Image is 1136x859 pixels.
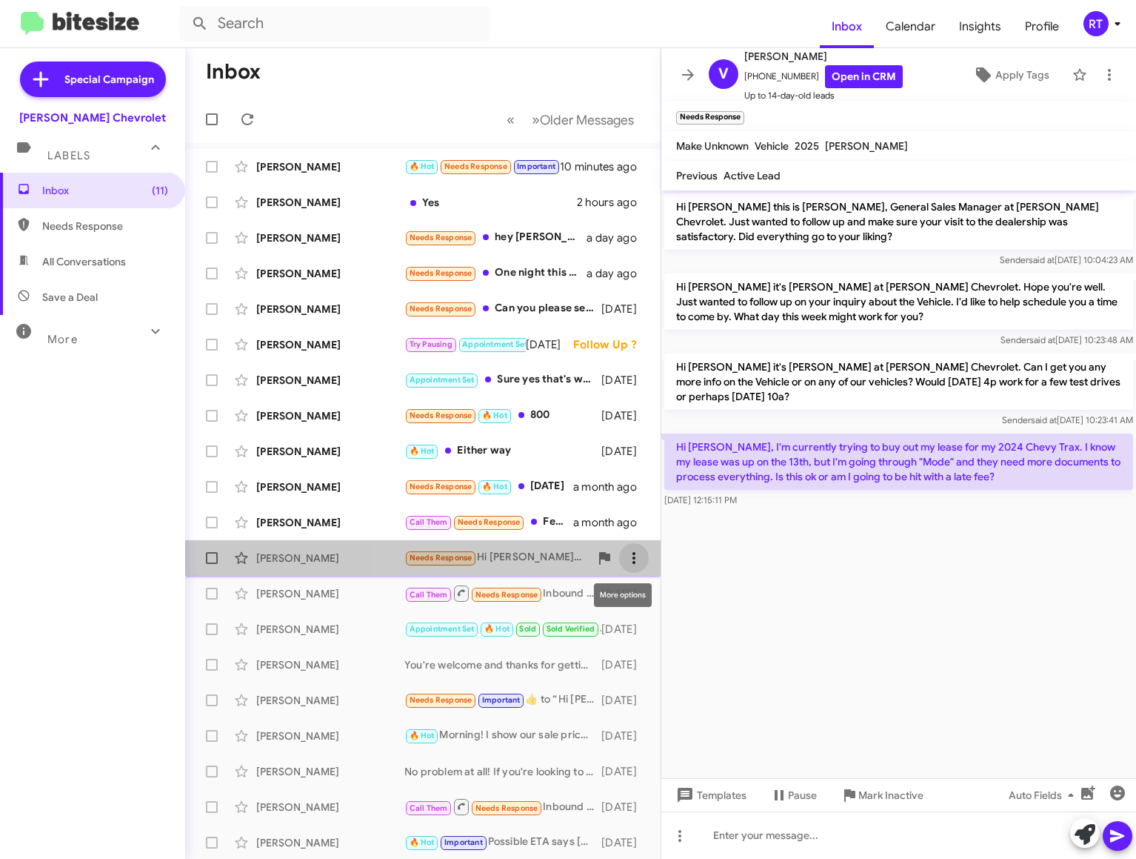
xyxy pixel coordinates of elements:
[410,517,448,527] span: Call Them
[404,549,589,566] div: Hi [PERSON_NAME], I'm currently trying to buy out my lease for my 2024 Chevy Trax. I know my leas...
[152,183,168,198] span: (11)
[404,620,601,637] div: Sounds great, I'll mark you down for [DATE] around [DATE]. Have a great weekend!
[404,691,601,709] div: ​👍​ to “ Hi [PERSON_NAME], it's [PERSON_NAME] at [PERSON_NAME] Chevrolet. I wanted to personally ...
[601,657,649,672] div: [DATE]
[458,517,521,527] span: Needs Response
[404,158,560,175] div: I have at least hunda 2025 a Costco executive
[601,408,649,423] div: [DATE]
[1029,334,1055,345] span: said at
[256,693,404,708] div: [PERSON_NAME]
[42,219,168,233] span: Needs Response
[19,110,166,125] div: [PERSON_NAME] Chevrolet
[256,195,404,210] div: [PERSON_NAME]
[673,782,746,809] span: Templates
[517,162,555,171] span: Important
[560,159,649,174] div: 10 minutes ago
[820,5,874,48] a: Inbox
[410,233,472,242] span: Needs Response
[20,62,166,97] a: Special Campaign
[788,782,817,809] span: Pause
[179,6,490,42] input: Search
[410,268,472,278] span: Needs Response
[601,622,649,637] div: [DATE]
[410,838,435,847] span: 🔥 Hot
[256,266,404,281] div: [PERSON_NAME]
[42,183,168,198] span: Inbox
[404,584,601,603] div: Inbound Call
[404,727,601,744] div: Morning! I show our sale price at $42,499 and you have $5,200 of equity. $42,499 - $5,200 = $37,2...
[547,624,595,634] span: Sold Verified
[256,622,404,637] div: [PERSON_NAME]
[829,782,935,809] button: Mark Inactive
[664,354,1133,410] p: Hi [PERSON_NAME] it's [PERSON_NAME] at [PERSON_NAME] Chevrolet. Can I get you any more info on th...
[825,139,908,153] span: [PERSON_NAME]
[256,444,404,459] div: [PERSON_NAME]
[874,5,947,48] span: Calendar
[601,835,649,850] div: [DATE]
[601,800,649,815] div: [DATE]
[587,266,649,281] div: a day ago
[404,195,577,210] div: Yes
[410,411,472,420] span: Needs Response
[956,62,1065,88] button: Apply Tags
[540,112,634,128] span: Older Messages
[206,60,261,84] h1: Inbox
[601,693,649,708] div: [DATE]
[664,494,737,505] span: [DATE] 12:15:11 PM
[523,105,643,135] button: Next
[482,411,507,420] span: 🔥 Hot
[256,159,404,174] div: [PERSON_NAME]
[404,442,601,460] div: Either way
[795,139,819,153] span: 2025
[661,782,758,809] button: Templates
[256,515,404,530] div: [PERSON_NAME]
[997,782,1092,809] button: Auto Fields
[601,764,649,779] div: [DATE]
[995,62,1049,88] span: Apply Tags
[404,797,601,816] div: Inbound Call
[482,695,521,705] span: Important
[475,803,538,813] span: Needs Response
[587,230,649,245] div: a day ago
[410,339,452,349] span: Try Pausing
[744,47,903,65] span: [PERSON_NAME]
[404,300,601,317] div: Can you please send it to me let me take a look thank you
[1013,5,1071,48] a: Profile
[947,5,1013,48] a: Insights
[664,193,1133,250] p: Hi [PERSON_NAME] this is [PERSON_NAME], General Sales Manager at [PERSON_NAME] Chevrolet. Just wa...
[1000,334,1133,345] span: Sender [DATE] 10:23:48 AM
[256,230,404,245] div: [PERSON_NAME]
[676,139,749,153] span: Make Unknown
[676,111,744,125] small: Needs Response
[573,337,649,352] div: Follow Up ?
[526,337,573,352] div: [DATE]
[42,254,126,269] span: All Conversations
[256,800,404,815] div: [PERSON_NAME]
[1002,414,1133,425] span: Sender [DATE] 10:23:41 AM
[410,590,448,600] span: Call Them
[744,88,903,103] span: Up to 14-day-old leads
[594,583,652,607] div: More options
[410,482,472,491] span: Needs Response
[758,782,829,809] button: Pause
[256,729,404,743] div: [PERSON_NAME]
[410,803,448,813] span: Call Them
[573,515,649,530] div: a month ago
[1071,11,1120,36] button: RT
[1009,782,1080,809] span: Auto Fields
[507,110,515,129] span: «
[482,482,507,491] span: 🔥 Hot
[256,657,404,672] div: [PERSON_NAME]
[519,624,536,634] span: Sold
[858,782,923,809] span: Mark Inactive
[42,290,98,305] span: Save a Deal
[1083,11,1109,36] div: RT
[47,333,78,346] span: More
[484,624,509,634] span: 🔥 Hot
[404,371,601,388] div: Sure yes that's what we were trying to do. I don't think a 2026 would be in our budget maybe a 20...
[601,373,649,388] div: [DATE]
[462,339,527,349] span: Appointment Set
[64,72,154,87] span: Special Campaign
